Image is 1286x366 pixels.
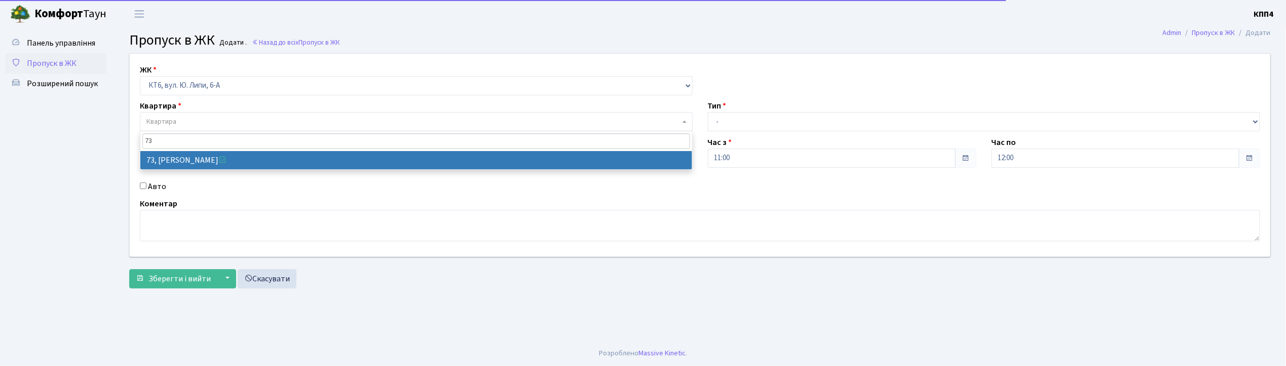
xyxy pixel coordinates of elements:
li: 73, [PERSON_NAME] [140,151,692,169]
a: Пропуск в ЖК [1192,27,1235,38]
span: Зберегти і вийти [148,273,211,284]
button: Зберегти і вийти [129,269,217,288]
li: Додати [1235,27,1271,39]
a: Admin [1163,27,1182,38]
button: Переключити навігацію [127,6,152,22]
label: Час по [992,136,1016,149]
a: Пропуск в ЖК [5,53,106,74]
span: Розширений пошук [27,78,98,89]
a: Скасувати [238,269,296,288]
img: logo.png [10,4,30,24]
span: Пропуск в ЖК [129,30,215,50]
label: ЖК [140,64,157,76]
label: Квартира [140,100,181,112]
a: Massive Kinetic [638,348,686,358]
div: Розроблено . [599,348,687,359]
label: Тип [708,100,727,112]
small: Додати . [218,39,247,47]
a: КПП4 [1254,8,1274,20]
nav: breadcrumb [1148,22,1286,44]
span: Таун [34,6,106,23]
label: Авто [148,180,166,193]
span: Панель управління [27,38,95,49]
a: Розширений пошук [5,74,106,94]
label: Коментар [140,198,177,210]
span: Квартира [146,117,176,127]
a: Назад до всіхПропуск в ЖК [252,38,340,47]
a: Панель управління [5,33,106,53]
span: Пропуск в ЖК [298,38,340,47]
b: КПП4 [1254,9,1274,20]
span: Пропуск в ЖК [27,58,77,69]
label: Час з [708,136,732,149]
b: Комфорт [34,6,83,22]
